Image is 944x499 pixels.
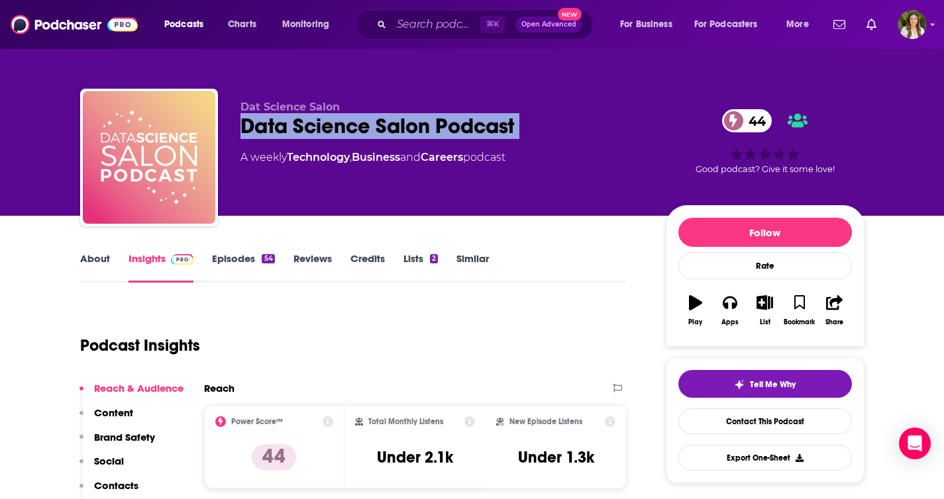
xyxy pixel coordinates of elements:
[898,10,927,39] button: Show profile menu
[392,14,480,35] input: Search podcasts, credits, & more...
[817,287,851,334] button: Share
[828,13,851,36] a: Show notifications dropdown
[287,151,350,163] a: Technology
[368,417,443,426] h2: Total Monthly Listens
[678,370,852,398] button: tell me why sparkleTell Me Why
[899,428,931,459] div: Open Intercom Messenger
[400,151,421,163] span: and
[430,254,438,263] div: 2
[518,447,594,467] h3: Under 1.3k
[735,109,772,132] span: 44
[228,15,256,34] span: Charts
[480,16,505,33] span: ⌘ K
[721,318,739,326] div: Apps
[79,406,133,431] button: Content
[784,318,815,326] div: Bookmark
[713,287,747,334] button: Apps
[666,101,865,183] div: 44Good podcast? Give it some love!
[825,318,843,326] div: Share
[786,15,809,34] span: More
[155,14,221,35] button: open menu
[240,150,505,165] div: A weekly podcast
[678,445,852,471] button: Export One-Sheet
[734,379,745,390] img: tell me why sparkle
[231,417,283,426] h2: Power Score™
[686,14,777,35] button: open menu
[421,151,463,163] a: Careers
[558,8,582,21] span: New
[350,151,352,163] span: ,
[521,21,576,28] span: Open Advanced
[94,382,184,394] p: Reach & Audience
[94,406,133,419] p: Content
[80,252,110,283] a: About
[282,15,329,34] span: Monitoring
[456,252,489,283] a: Similar
[678,287,713,334] button: Play
[515,17,582,32] button: Open AdvancedNew
[219,14,264,35] a: Charts
[262,254,274,263] div: 54
[171,254,194,265] img: Podchaser Pro
[240,101,340,113] span: Dat Science Salon
[898,10,927,39] span: Logged in as lizchapa
[368,9,606,40] div: Search podcasts, credits, & more...
[611,14,689,35] button: open menu
[678,218,852,247] button: Follow
[696,164,835,174] span: Good podcast? Give it some love!
[94,479,138,492] p: Contacts
[350,252,385,283] a: Credits
[352,151,400,163] a: Business
[80,336,200,355] h1: Podcast Insights
[79,382,184,406] button: Reach & Audience
[377,447,453,467] h3: Under 2.1k
[861,13,882,36] a: Show notifications dropdown
[747,287,782,334] button: List
[760,318,770,326] div: List
[252,444,296,471] p: 44
[678,408,852,434] a: Contact This Podcast
[273,14,346,35] button: open menu
[212,252,274,283] a: Episodes54
[204,382,235,394] h2: Reach
[79,455,124,479] button: Social
[129,252,194,283] a: InsightsPodchaser Pro
[688,318,702,326] div: Play
[750,379,796,390] span: Tell Me Why
[898,10,927,39] img: User Profile
[164,15,203,34] span: Podcasts
[11,12,138,37] img: Podchaser - Follow, Share and Rate Podcasts
[782,287,817,334] button: Bookmark
[678,252,852,279] div: Rate
[694,15,758,34] span: For Podcasters
[509,417,582,426] h2: New Episode Listens
[293,252,332,283] a: Reviews
[83,91,215,224] img: Data Science Salon Podcast
[94,455,124,467] p: Social
[79,431,155,455] button: Brand Safety
[94,431,155,443] p: Brand Safety
[722,109,772,132] a: 44
[620,15,672,34] span: For Business
[777,14,825,35] button: open menu
[403,252,438,283] a: Lists2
